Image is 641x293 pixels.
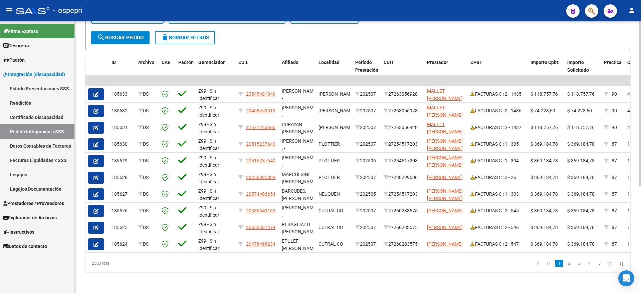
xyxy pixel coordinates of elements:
div: 27254517203 [384,157,422,165]
span: [PERSON_NAME] [427,225,463,230]
span: 20456025839 [246,175,275,180]
datatable-header-cell: Prestador [424,55,468,85]
span: Z99 - Sin Identificar [198,222,219,235]
div: DS [138,140,156,148]
span: CUTRAL CO [318,225,343,230]
div: 202505 [355,190,378,198]
a: go to last page [617,260,626,267]
div: 185630 [112,140,133,148]
div: 185633 [112,90,133,98]
div: DS [138,174,156,181]
div: 185631 [112,124,133,131]
datatable-header-cell: Padrón [176,55,196,85]
span: Afiliado [282,60,298,65]
span: $ 369.184,78 [567,191,595,197]
div: 27263056928 [384,107,422,115]
span: [PERSON_NAME] [318,91,354,97]
span: 1 [627,191,630,197]
span: 20408253013 [246,108,275,113]
a: 5 [595,260,603,267]
span: [PERSON_NAME] , - [282,138,317,151]
span: Tesorería [3,42,29,49]
span: $ 369.184,78 [530,225,558,230]
span: $ 369.184,78 [567,158,595,163]
span: Z99 - Sin Identificar [198,205,219,218]
span: ID [112,60,116,65]
span: 20535649163 [246,208,275,213]
span: [PERSON_NAME] [PERSON_NAME] [427,188,463,201]
span: REBAGLIATTI [PERSON_NAME] , - [282,222,317,242]
div: FACTURAS C : 2 - 1437 [470,124,525,131]
div: DS [138,107,156,115]
span: NEUQUEN [318,191,340,197]
span: 1 [627,208,630,213]
span: 87 [612,141,617,147]
span: Z99 - Sin Identificar [198,188,219,201]
span: $ 74.223,60 [530,108,555,113]
span: BARCUDES, [PERSON_NAME] , - [282,188,317,209]
span: Instructivos [3,228,34,236]
div: 27263056928 [384,90,422,98]
span: $ 369.184,78 [567,225,595,230]
span: CUIT [384,60,394,65]
span: 87 [612,175,617,180]
span: Z99 - Sin Identificar [198,88,219,101]
div: 185632 [112,107,133,115]
div: 185629 [112,157,133,165]
span: Buscar Pedido [97,35,144,41]
datatable-header-cell: Importe Solicitado [565,55,601,85]
span: Z99 - Sin Identificar [198,238,219,251]
span: MALLET [PERSON_NAME] [427,122,463,135]
span: [PERSON_NAME] [427,175,463,180]
span: Z99 - Sin Identificar [198,155,219,168]
div: FACTURAS C : 1 - 305 [470,140,525,148]
datatable-header-cell: Afiliado [279,55,316,85]
span: [PERSON_NAME], - [282,88,318,101]
div: 185627 [112,190,133,198]
span: Z99 - Sin Identificar [198,138,219,151]
div: 185626 [112,207,133,215]
div: 202507 [355,140,378,148]
div: FACTURAS C : 2 - 1436 [470,107,525,115]
span: Prestador [427,60,448,65]
span: [PERSON_NAME] [427,241,463,247]
div: 27260283575 [384,240,422,248]
div: 27260283575 [384,224,422,231]
span: 20515237640 [246,141,275,147]
div: FACTURAS C : 2 - 26 [470,174,525,181]
span: $ 369.184,78 [530,141,558,147]
span: Practica [604,60,622,65]
div: 27254517203 [384,140,422,148]
div: 27260283575 [384,207,422,215]
a: 2 [565,260,573,267]
span: [PERSON_NAME] [PERSON_NAME] [427,155,463,168]
span: CUTRAL CO [318,241,343,247]
span: MALLET [PERSON_NAME] [427,105,463,118]
span: 87 [612,191,617,197]
a: go to first page [533,260,542,267]
datatable-header-cell: Importe Cpbt. [528,55,565,85]
span: 20478498234 [246,241,275,247]
span: [PERSON_NAME] , - [282,205,317,218]
datatable-header-cell: Practica [601,55,625,85]
div: FACTURAS C : 2 - 546 [470,224,525,231]
datatable-header-cell: Archivo [136,55,159,85]
div: 27254517203 [384,190,422,198]
span: 1 [627,141,630,147]
span: $ 118.757,76 [567,125,595,130]
span: CAE [162,60,170,65]
div: DS [138,190,156,198]
div: FACTURAS C : 1 - 303 [470,190,525,198]
button: Borrar Filtros [155,31,215,44]
span: Período Prestación [355,60,378,73]
span: $ 369.184,78 [530,175,558,180]
div: 2583 total [85,255,193,272]
span: 90 [612,91,617,97]
span: $ 118.757,76 [567,91,595,97]
datatable-header-cell: Gerenciador [196,55,236,85]
span: CPBT [470,60,482,65]
span: $ 369.184,78 [530,241,558,247]
a: go to previous page [544,260,553,267]
span: 87 [612,225,617,230]
span: 87 [612,158,617,163]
